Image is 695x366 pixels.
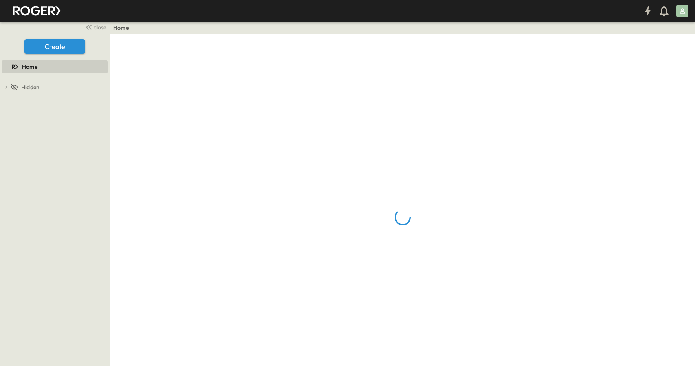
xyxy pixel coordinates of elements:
[94,23,106,31] span: close
[24,39,85,54] button: Create
[113,24,129,32] a: Home
[21,83,39,91] span: Hidden
[113,24,134,32] nav: breadcrumbs
[82,21,108,33] button: close
[22,63,37,71] span: Home
[2,61,106,73] a: Home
